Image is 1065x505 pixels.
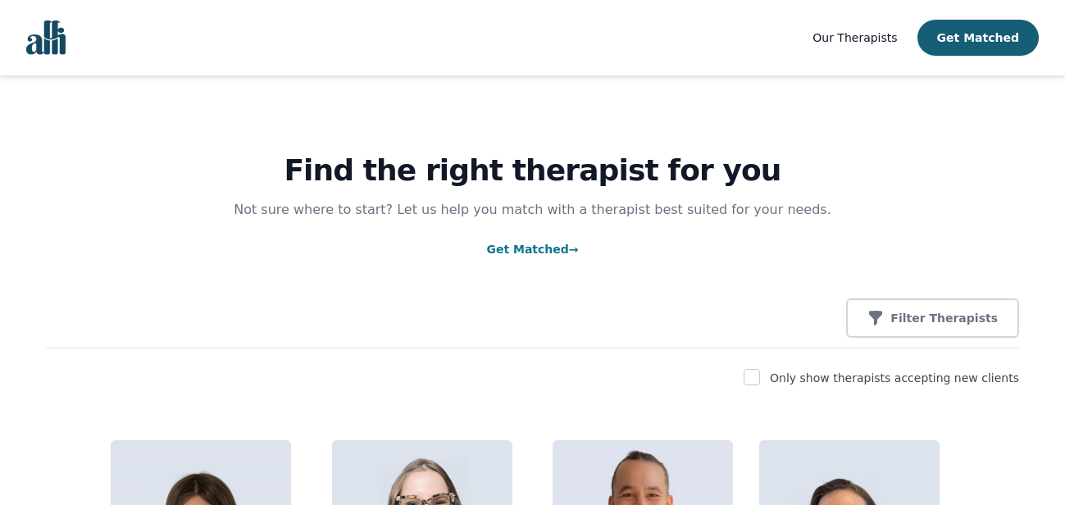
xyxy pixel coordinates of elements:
[218,200,848,220] p: Not sure where to start? Let us help you match with a therapist best suited for your needs.
[569,243,579,256] span: →
[486,243,578,256] a: Get Matched
[46,154,1019,187] h1: Find the right therapist for you
[812,31,897,44] span: Our Therapists
[26,20,66,55] img: alli logo
[770,371,1019,384] label: Only show therapists accepting new clients
[846,298,1019,338] button: Filter Therapists
[812,28,897,48] a: Our Therapists
[917,20,1039,56] button: Get Matched
[890,310,998,326] p: Filter Therapists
